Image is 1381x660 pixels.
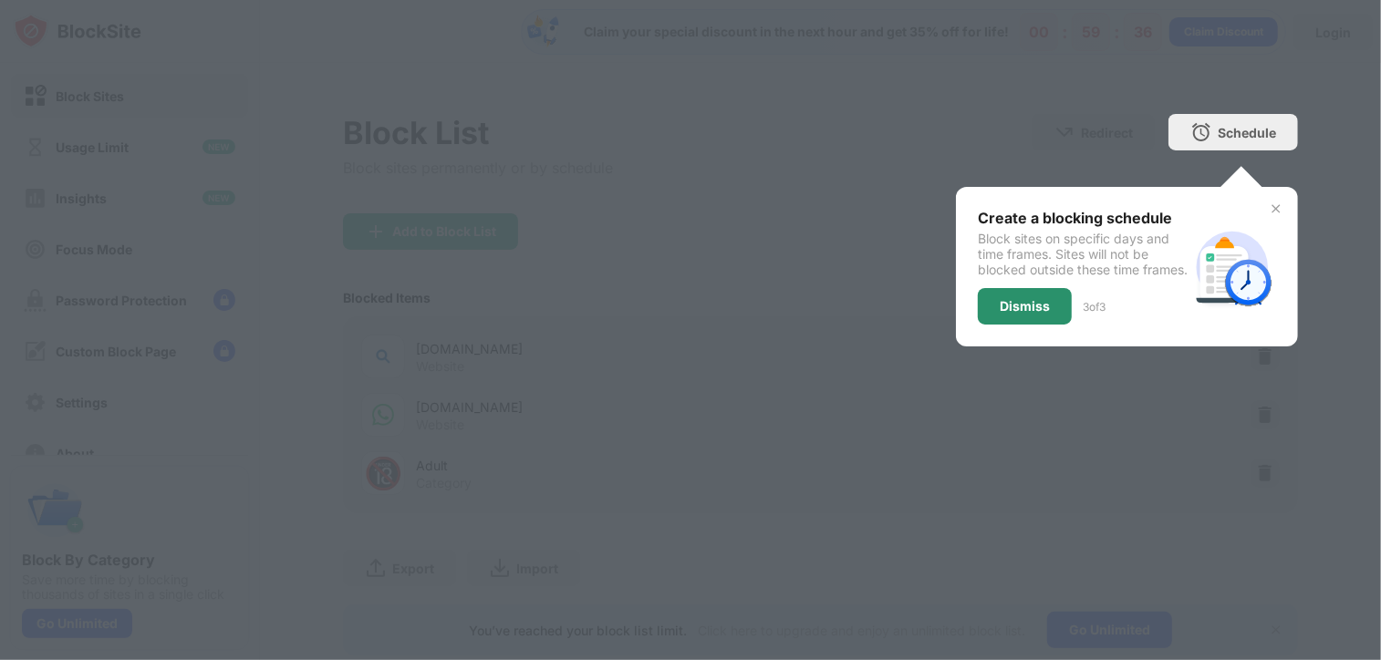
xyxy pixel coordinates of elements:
[1218,125,1276,140] div: Schedule
[1189,223,1276,311] img: schedule.svg
[1083,300,1106,314] div: 3 of 3
[978,231,1189,277] div: Block sites on specific days and time frames. Sites will not be blocked outside these time frames.
[1269,201,1283,216] img: x-button.svg
[978,209,1189,227] div: Create a blocking schedule
[1000,299,1050,314] div: Dismiss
